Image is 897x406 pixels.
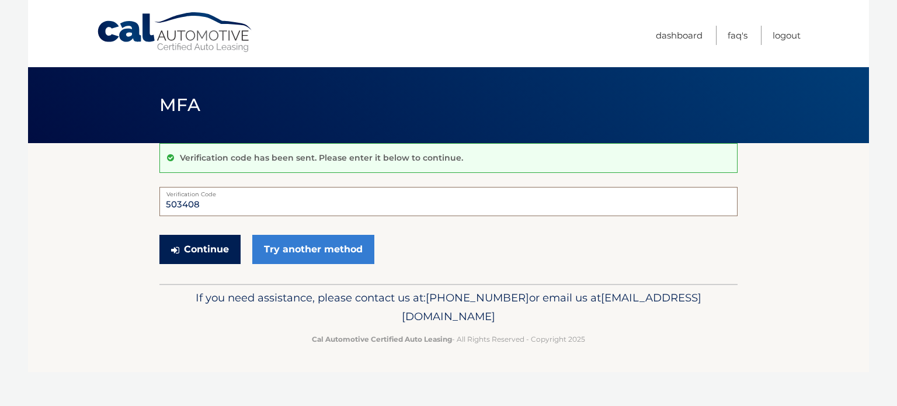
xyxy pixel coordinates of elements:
[180,152,463,163] p: Verification code has been sent. Please enter it below to continue.
[312,335,452,343] strong: Cal Automotive Certified Auto Leasing
[159,187,738,216] input: Verification Code
[159,187,738,196] label: Verification Code
[159,235,241,264] button: Continue
[159,94,200,116] span: MFA
[728,26,747,45] a: FAQ's
[426,291,529,304] span: [PHONE_NUMBER]
[773,26,801,45] a: Logout
[402,291,701,323] span: [EMAIL_ADDRESS][DOMAIN_NAME]
[167,289,730,326] p: If you need assistance, please contact us at: or email us at
[252,235,374,264] a: Try another method
[167,333,730,345] p: - All Rights Reserved - Copyright 2025
[96,12,254,53] a: Cal Automotive
[656,26,703,45] a: Dashboard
